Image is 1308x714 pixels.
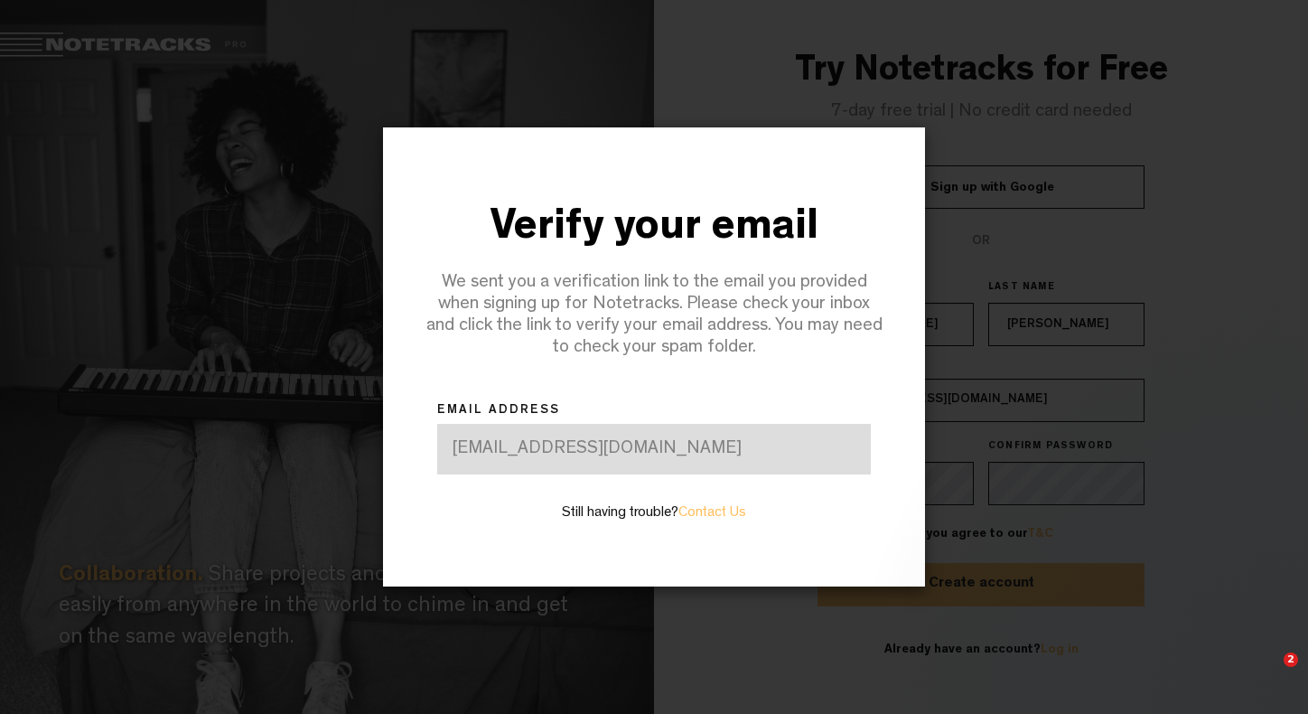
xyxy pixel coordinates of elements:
[562,503,746,524] label: Still having trouble?
[424,199,884,261] div: Verify your email
[424,272,884,359] div: We sent you a verification link to the email you provided when signing up for Notetracks. Please ...
[678,506,746,521] a: Contact Us
[1247,653,1290,696] iframe: Intercom live chat
[1284,653,1298,667] span: 2
[437,401,560,419] label: email address
[437,424,871,474] div: [EMAIL_ADDRESS][DOMAIN_NAME]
